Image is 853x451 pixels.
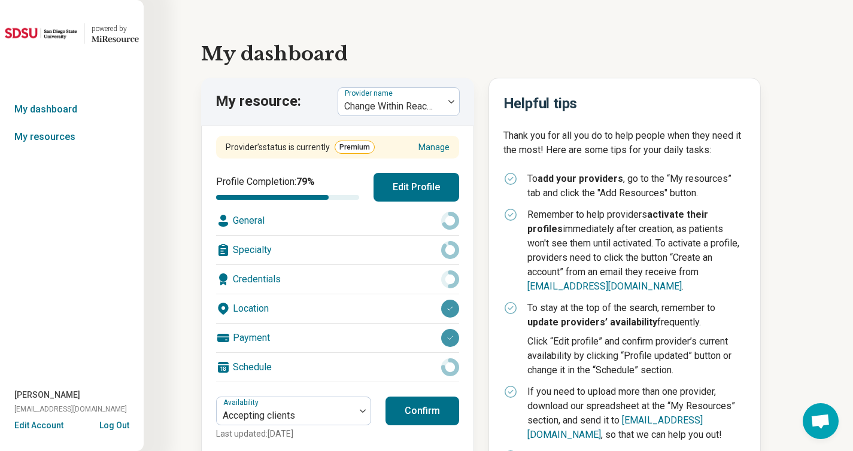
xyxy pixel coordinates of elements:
button: Edit Profile [374,173,459,202]
div: General [216,206,459,235]
div: Credentials [216,265,459,294]
p: Click “Edit profile” and confirm provider’s current availability by clicking “Profile updated” bu... [527,334,746,377]
div: Payment [216,324,459,352]
strong: add your providers [538,173,623,184]
a: Manage [418,141,450,154]
button: Log Out [99,419,129,429]
div: Open chat [803,403,839,439]
div: powered by [92,23,139,34]
p: Last updated: [DATE] [216,428,371,440]
div: Provider’s status is currently [226,141,375,154]
a: San Diego State Universitypowered by [5,19,139,48]
p: To stay at the top of the search, remember to frequently. [527,301,746,330]
span: [EMAIL_ADDRESS][DOMAIN_NAME] [14,404,127,415]
div: Profile Completion: [216,175,359,200]
p: If you need to upload more than one provider, download our spreadsheet at the “My Resources” sect... [527,385,746,442]
div: Specialty [216,236,459,264]
p: Remember to help providers immediately after creation, as patients won't see them until activated... [527,208,746,294]
p: My resource: [215,92,301,112]
h2: Helpful tips [503,93,746,114]
label: Availability [223,398,261,407]
label: Provider name [345,89,395,97]
a: [EMAIL_ADDRESS][DOMAIN_NAME] [527,281,682,292]
h1: My dashboard [201,39,796,68]
span: 79 % [296,176,315,187]
img: San Diego State University [5,19,77,48]
strong: update providers’ availability [527,316,657,328]
button: Edit Account [14,419,63,432]
p: Thank you for all you do to help people when they need it the most! Here are some tips for your d... [503,129,746,157]
button: Confirm [385,397,459,425]
div: Location [216,294,459,323]
div: Schedule [216,353,459,382]
span: Premium [335,141,375,154]
span: [PERSON_NAME] [14,389,80,401]
p: To , go to the “My resources” tab and click the "Add Resources" button. [527,172,746,200]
